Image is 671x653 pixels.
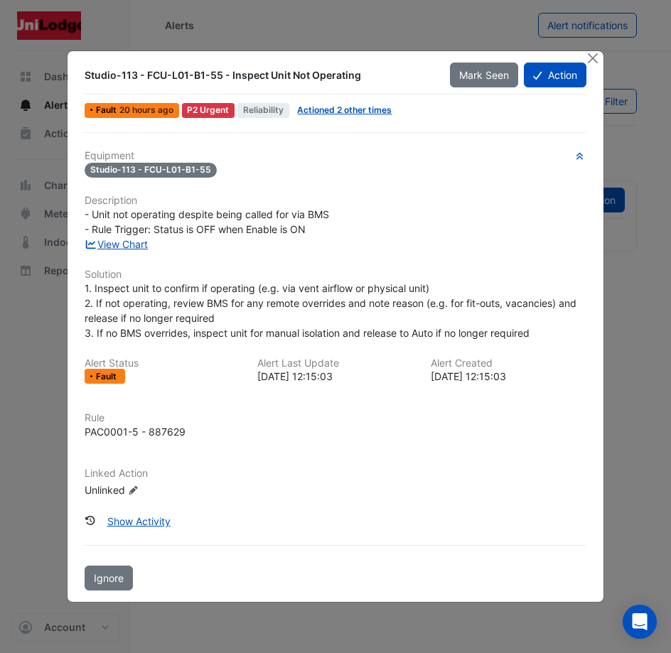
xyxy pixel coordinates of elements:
[85,208,329,235] span: - Unit not operating despite being called for via BMS - Rule Trigger: Status is OFF when Enable i...
[85,357,240,369] h6: Alert Status
[85,238,148,250] a: View Chart
[85,566,133,590] button: Ignore
[96,106,119,114] span: Fault
[586,51,601,66] button: Close
[96,372,119,381] span: Fault
[623,605,657,639] div: Open Intercom Messenger
[85,412,586,424] h6: Rule
[524,63,586,87] button: Action
[297,104,392,115] a: Actioned 2 other times
[85,282,579,339] span: 1. Inspect unit to confirm if operating (e.g. via vent airflow or physical unit) 2. If not operat...
[257,369,413,384] div: [DATE] 12:15:03
[257,357,413,369] h6: Alert Last Update
[94,572,124,584] span: Ignore
[128,485,139,496] fa-icon: Edit Linked Action
[85,424,186,439] div: PAC0001-5 - 887629
[459,69,509,81] span: Mark Seen
[85,150,586,162] h6: Equipment
[182,103,235,118] div: P2 Urgent
[85,482,255,497] div: Unlinked
[85,269,586,281] h6: Solution
[85,68,433,82] div: Studio-113 - FCU-L01-B1-55 - Inspect Unit Not Operating
[85,195,586,207] h6: Description
[431,369,586,384] div: [DATE] 12:15:03
[431,357,586,369] h6: Alert Created
[237,103,289,118] span: Reliability
[98,509,180,534] button: Show Activity
[85,163,217,178] span: Studio-113 - FCU-L01-B1-55
[119,104,173,115] span: Thu 02-Oct-2025 12:15 AEST
[450,63,518,87] button: Mark Seen
[85,468,586,480] h6: Linked Action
